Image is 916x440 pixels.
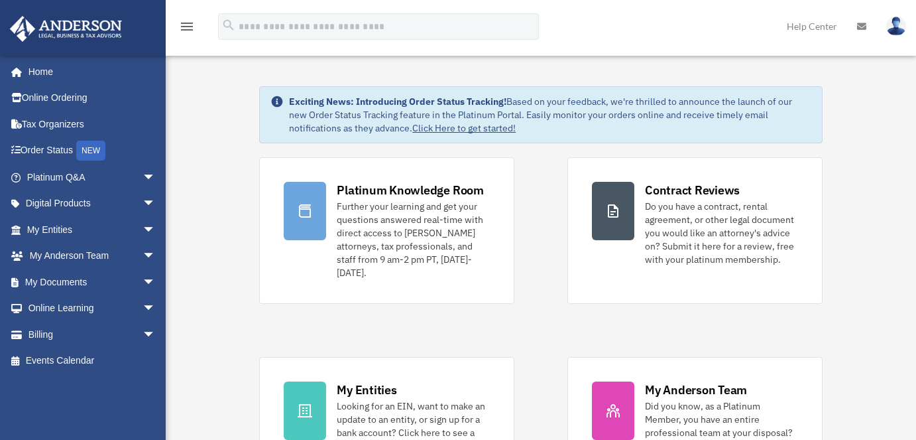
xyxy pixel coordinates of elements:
[9,164,176,190] a: Platinum Q&Aarrow_drop_down
[645,182,740,198] div: Contract Reviews
[9,348,176,374] a: Events Calendar
[179,23,195,35] a: menu
[143,190,169,218] span: arrow_drop_down
[9,321,176,348] a: Billingarrow_drop_down
[289,96,506,108] strong: Exciting News: Introducing Order Status Tracking!
[143,243,169,270] span: arrow_drop_down
[9,295,176,322] a: Online Learningarrow_drop_down
[337,382,396,398] div: My Entities
[179,19,195,35] i: menu
[9,58,169,85] a: Home
[337,200,490,279] div: Further your learning and get your questions answered real-time with direct access to [PERSON_NAM...
[143,164,169,191] span: arrow_drop_down
[645,382,747,398] div: My Anderson Team
[143,269,169,296] span: arrow_drop_down
[567,157,823,304] a: Contract Reviews Do you have a contract, rental agreement, or other legal document you would like...
[9,216,176,243] a: My Entitiesarrow_drop_down
[6,16,126,42] img: Anderson Advisors Platinum Portal
[9,190,176,217] a: Digital Productsarrow_drop_down
[289,95,811,135] div: Based on your feedback, we're thrilled to announce the launch of our new Order Status Tracking fe...
[886,17,906,36] img: User Pic
[337,182,484,198] div: Platinum Knowledge Room
[9,243,176,269] a: My Anderson Teamarrow_drop_down
[143,216,169,244] span: arrow_drop_down
[9,111,176,137] a: Tax Organizers
[9,85,176,111] a: Online Ordering
[645,200,798,266] div: Do you have a contract, rental agreement, or other legal document you would like an attorney's ad...
[221,18,236,33] i: search
[259,157,514,304] a: Platinum Knowledge Room Further your learning and get your questions answered real-time with dire...
[412,122,516,134] a: Click Here to get started!
[143,321,169,348] span: arrow_drop_down
[9,137,176,165] a: Order StatusNEW
[76,141,105,161] div: NEW
[143,295,169,323] span: arrow_drop_down
[9,269,176,295] a: My Documentsarrow_drop_down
